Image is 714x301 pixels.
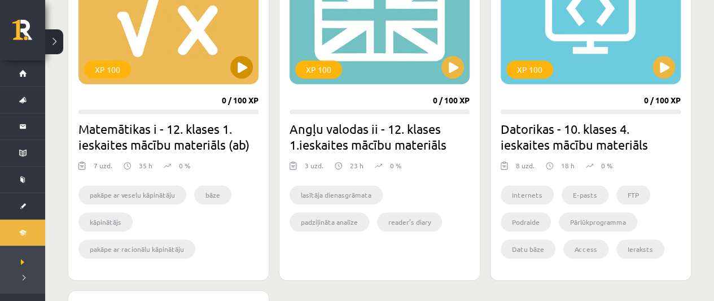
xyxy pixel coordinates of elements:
[84,60,131,78] div: XP 100
[501,239,555,259] li: Datu bāze
[563,239,608,259] li: Access
[390,160,401,171] p: 0 %
[616,185,650,204] li: FTP
[501,212,551,232] li: Podraide
[305,160,323,177] div: 3 uzd.
[501,121,681,152] h2: Datorikas - 10. klases 4. ieskaites mācību materiāls
[377,212,442,232] li: reader’s diary
[94,160,112,177] div: 7 uzd.
[78,121,259,152] h2: Matemātikas i - 12. klases 1. ieskaites mācību materiāls (ab)
[290,185,383,204] li: lasītāja dienasgrāmata
[78,239,195,259] li: pakāpe ar racionālu kāpinātāju
[290,121,470,152] h2: Angļu valodas ii - 12. klases 1.ieskaites mācību materiāls
[12,20,45,48] a: Rīgas 1. Tālmācības vidusskola
[290,212,369,232] li: padziļināta analīze
[139,160,152,171] p: 35 h
[601,160,612,171] p: 0 %
[179,160,190,171] p: 0 %
[78,185,186,204] li: pakāpe ar veselu kāpinātāju
[516,160,535,177] div: 8 uzd.
[506,60,553,78] div: XP 100
[559,212,637,232] li: Pārlūkprogramma
[350,160,363,171] p: 23 h
[78,212,133,232] li: kāpinātājs
[562,185,608,204] li: E-pasts
[561,160,575,171] p: 18 h
[194,185,231,204] li: bāze
[295,60,342,78] div: XP 100
[501,185,554,204] li: Internets
[616,239,664,259] li: Ieraksts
